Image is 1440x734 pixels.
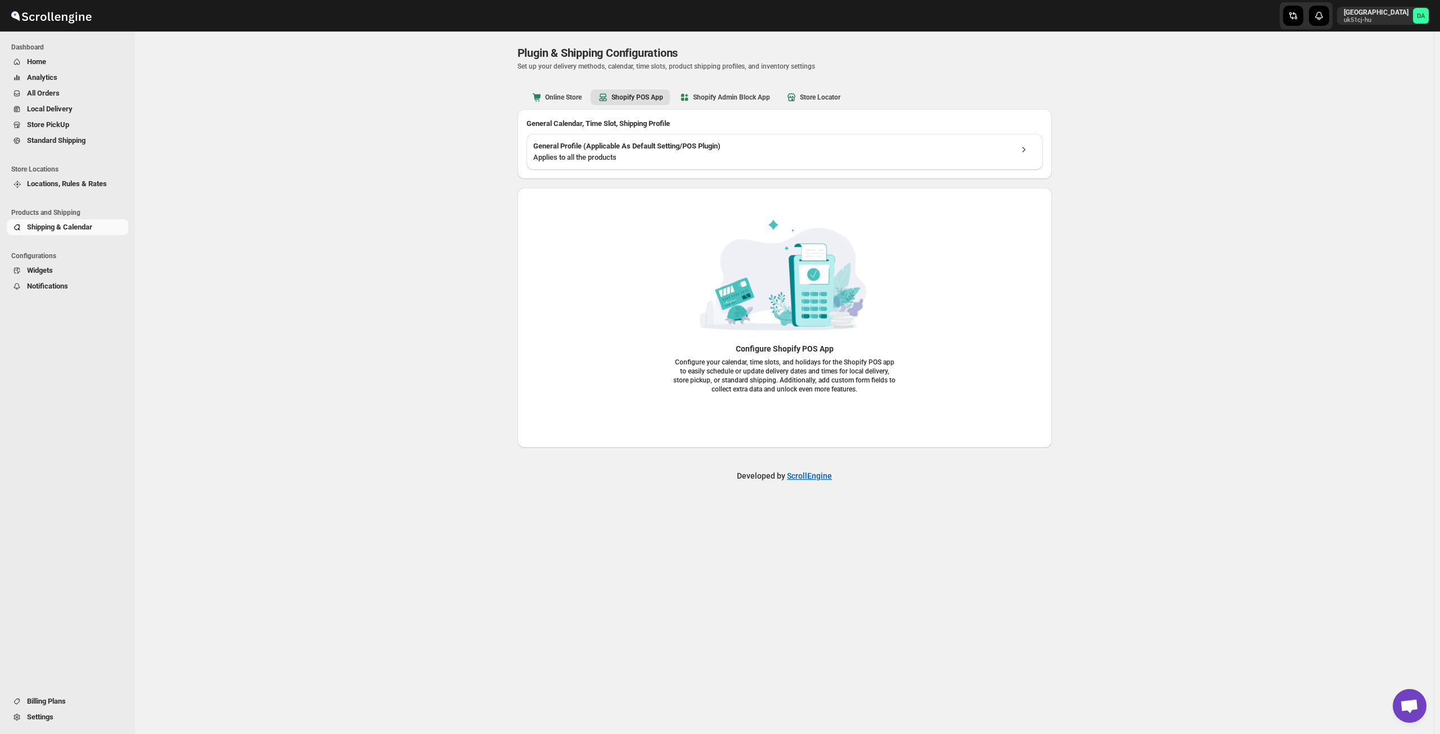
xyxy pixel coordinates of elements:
[517,46,678,60] span: Plugin & Shipping Configurations
[1417,12,1425,20] text: DA
[27,713,53,721] span: Settings
[7,70,128,85] button: Analytics
[27,223,92,231] span: Shipping & Calendar
[27,120,69,129] span: Store PickUp
[1344,17,1408,24] p: uk51cj-hu
[533,141,1011,152] h3: General Profile (Applicable As Default Setting/POS Plugin)
[11,208,129,217] span: Products and Shipping
[27,89,60,97] span: All Orders
[786,92,840,103] b: Store Locator
[517,62,929,71] p: Set up your delivery methods, calendar, time slots, product shipping profiles, and inventory sett...
[27,179,107,188] span: Locations, Rules & Rates
[27,105,73,113] span: Local Delivery
[27,282,68,290] span: Notifications
[7,54,128,70] button: Home
[7,176,128,192] button: Locations, Rules & Rates
[7,278,128,294] button: Notifications
[1413,8,1429,24] span: Dessert Avenue
[526,118,1043,129] h3: General Calendar, Time Slot, Shipping Profile
[787,471,832,480] a: ScrollEngine
[9,2,93,30] img: ScrollEngine
[737,470,832,481] p: Developed by
[1393,689,1426,723] div: Open chat
[11,251,129,260] span: Configurations
[533,152,1011,163] div: Applies to all the products
[27,136,85,145] span: Standard Shipping
[27,266,53,274] span: Widgets
[672,358,897,394] p: Configure your calendar, time slots, and holidays for the Shopify POS app to easily schedule or u...
[1337,7,1430,25] button: User menu
[7,219,128,235] button: Shipping & Calendar
[7,263,128,278] button: Widgets
[11,165,129,174] span: Store Locations
[27,57,46,66] span: Home
[7,85,128,101] button: All Orders
[672,343,897,354] p: Configure Shopify POS App
[7,694,128,709] button: Billing Plans
[531,92,582,103] b: Online Store
[597,92,663,103] b: Shopify POS App
[27,697,66,705] span: Billing Plans
[27,73,57,82] span: Analytics
[11,43,129,52] span: Dashboard
[7,709,128,725] button: Settings
[1344,8,1408,17] p: [GEOGRAPHIC_DATA]
[679,92,770,103] b: Shopify Admin Block App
